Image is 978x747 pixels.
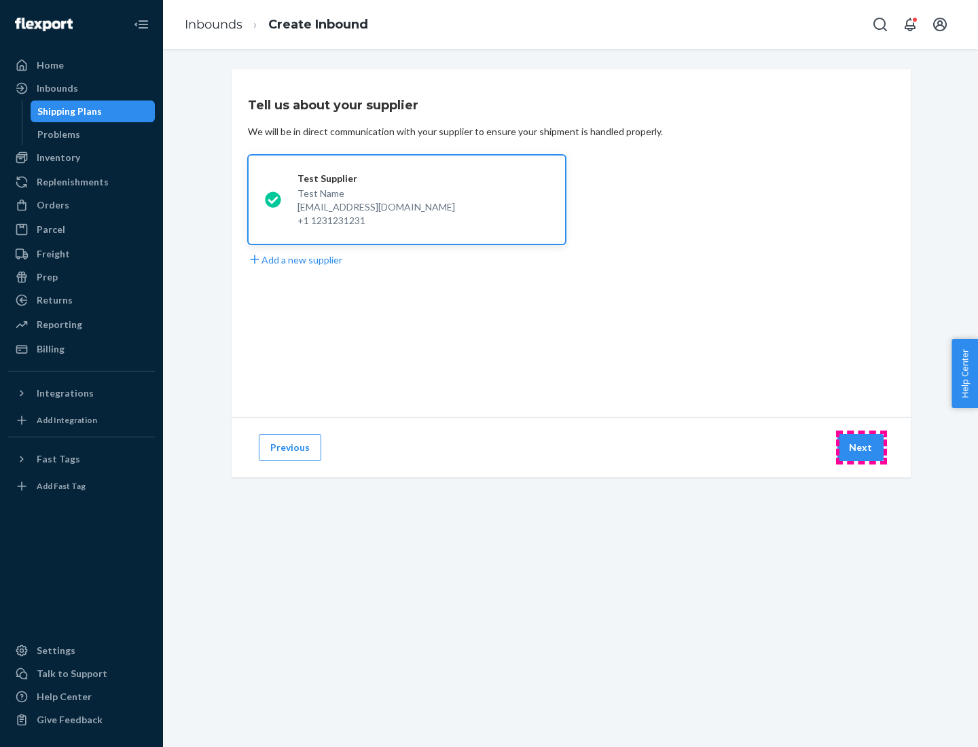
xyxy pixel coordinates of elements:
a: Shipping Plans [31,101,156,122]
a: Reporting [8,314,155,335]
div: We will be in direct communication with your supplier to ensure your shipment is handled properly. [248,125,663,139]
div: Help Center [37,690,92,704]
div: Add Fast Tag [37,480,86,492]
button: Open Search Box [867,11,894,38]
div: Shipping Plans [37,105,102,118]
a: Inbounds [8,77,155,99]
div: Problems [37,128,80,141]
a: Home [8,54,155,76]
a: Billing [8,338,155,360]
div: Parcel [37,223,65,236]
a: Replenishments [8,171,155,193]
button: Help Center [952,339,978,408]
a: Help Center [8,686,155,708]
a: Create Inbound [268,17,368,32]
button: Fast Tags [8,448,155,470]
button: Open account menu [926,11,954,38]
button: Give Feedback [8,709,155,731]
div: Add Integration [37,414,97,426]
a: Freight [8,243,155,265]
a: Problems [31,124,156,145]
div: Inventory [37,151,80,164]
div: Returns [37,293,73,307]
a: Settings [8,640,155,661]
button: Close Navigation [128,11,155,38]
button: Integrations [8,382,155,404]
a: Add Integration [8,409,155,431]
div: Reporting [37,318,82,331]
button: Previous [259,434,321,461]
a: Inventory [8,147,155,168]
a: Talk to Support [8,663,155,685]
h3: Tell us about your supplier [248,96,418,114]
div: Settings [37,644,75,657]
div: Orders [37,198,69,212]
a: Parcel [8,219,155,240]
button: Add a new supplier [248,253,342,267]
div: Home [37,58,64,72]
a: Add Fast Tag [8,475,155,497]
button: Next [837,434,884,461]
div: Replenishments [37,175,109,189]
a: Returns [8,289,155,311]
div: Freight [37,247,70,261]
div: Integrations [37,386,94,400]
div: Talk to Support [37,667,107,680]
div: Prep [37,270,58,284]
div: Billing [37,342,65,356]
a: Inbounds [185,17,242,32]
div: Inbounds [37,81,78,95]
div: Fast Tags [37,452,80,466]
img: Flexport logo [15,18,73,31]
a: Orders [8,194,155,216]
div: Give Feedback [37,713,103,727]
ol: breadcrumbs [174,5,379,45]
button: Open notifications [896,11,924,38]
a: Prep [8,266,155,288]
